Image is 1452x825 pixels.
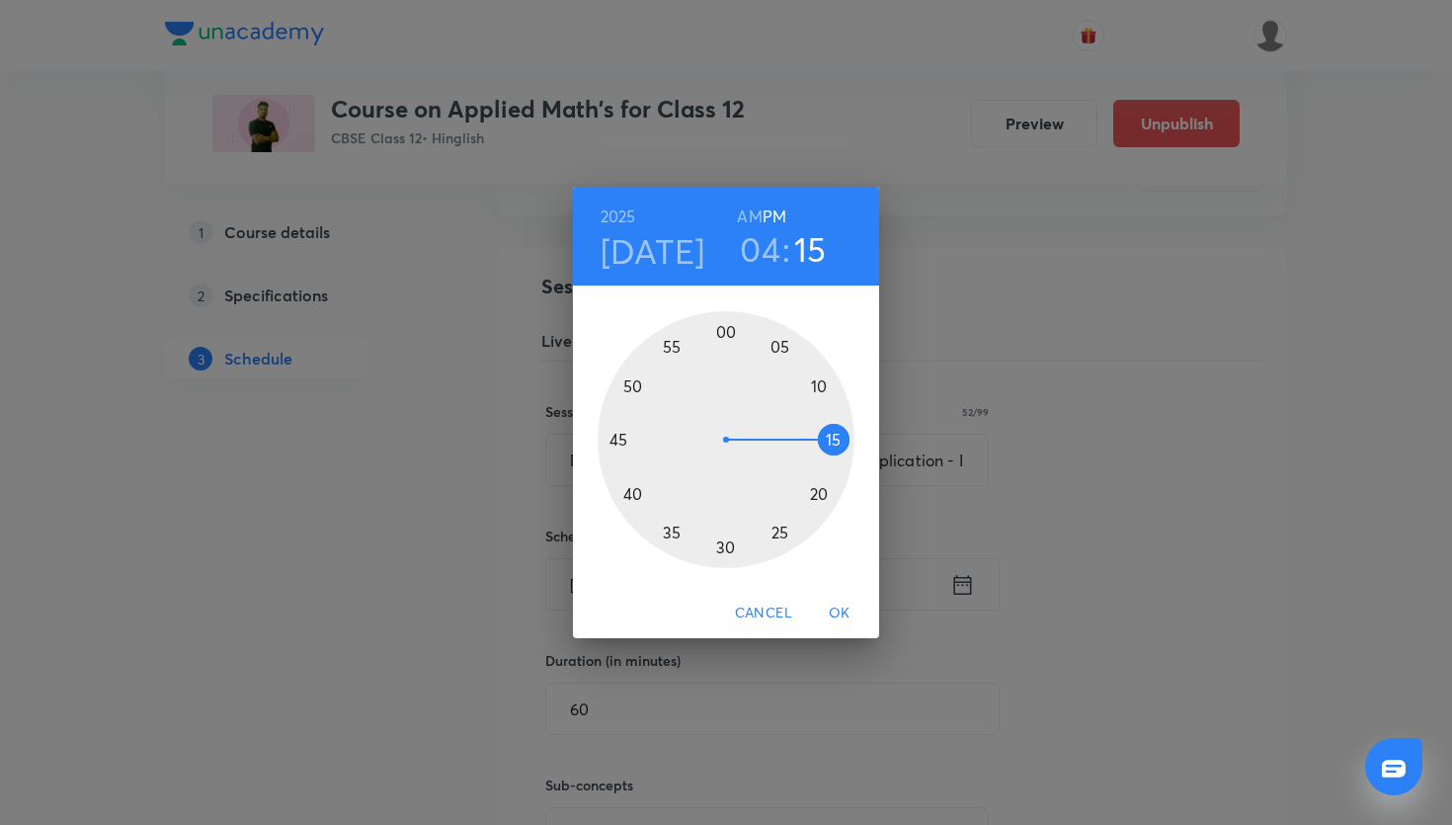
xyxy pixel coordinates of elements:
button: OK [808,595,871,631]
button: 04 [740,228,780,270]
button: 15 [794,228,827,270]
button: 2025 [601,203,636,230]
span: OK [816,601,863,625]
button: PM [763,203,786,230]
h3: : [782,228,790,270]
button: AM [737,203,762,230]
button: [DATE] [601,230,705,272]
button: Cancel [727,595,800,631]
span: Cancel [735,601,792,625]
